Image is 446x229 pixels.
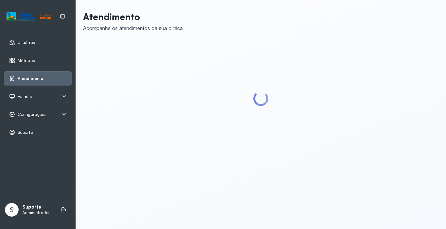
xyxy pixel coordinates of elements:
a: Usuários [9,39,67,46]
p: Administrador [22,210,50,215]
div: Acompanhe os atendimentos da sua clínica [83,25,183,31]
span: Suporte [18,130,33,135]
span: Configurações [18,112,46,117]
img: Logotipo do estabelecimento [7,11,51,22]
p: Suporte [22,204,50,210]
a: Atendimento [9,75,67,81]
span: Atendimento [18,76,43,81]
span: Painéis [18,94,32,99]
p: Atendimento [83,11,183,22]
a: Métricas [9,57,67,64]
span: Métricas [18,58,35,63]
span: Usuários [18,40,35,45]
